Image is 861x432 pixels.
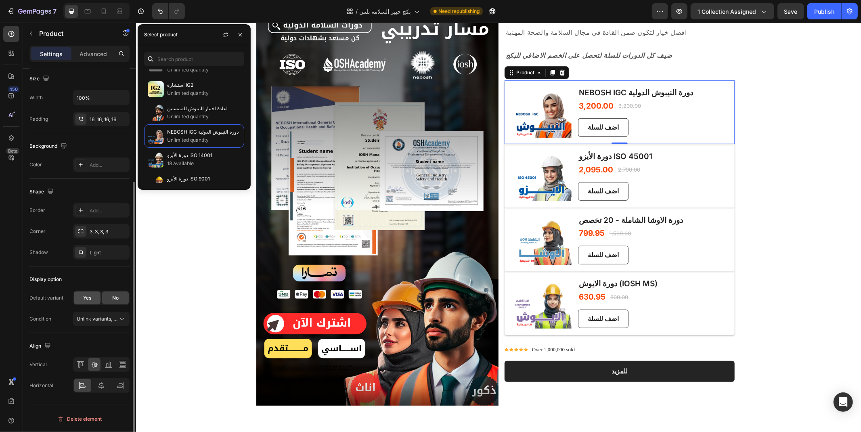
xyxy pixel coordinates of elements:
img: دورة الاوشا الشاملة - 20 تخصص (مباشرة) - MS [375,191,436,242]
div: Default variant [29,294,63,302]
span: Save [784,8,798,15]
div: 1,599.00 [473,206,496,216]
p: Advanced [80,50,107,58]
button: 7 [3,3,60,19]
div: 799.95 [442,205,469,217]
div: اضف للسلة [452,291,483,301]
div: 3, 3, 3, 3 [90,228,128,235]
button: اضف للسلة [442,287,492,306]
div: Align [29,341,52,352]
div: Display option [29,276,62,283]
img: collections [148,105,164,121]
img: دورة الأيزو ISO 45001 - MS [375,128,436,179]
p: افضل خيار لتكون ضمن القادة في مجال السلامة والصحة المهنية [370,4,597,16]
div: Size [29,73,51,84]
span: Yes [83,294,91,302]
div: Vertical [29,361,47,368]
div: Add... [90,207,128,214]
div: Width [29,94,43,101]
div: اضف للسلة [452,164,483,174]
img: دورة النيبوش NEBOSH - MS [375,64,436,115]
button: Publish [807,3,841,19]
div: 3,200.00 [442,78,478,90]
div: Add... [90,161,128,169]
div: Light [90,249,128,256]
span: Unlink variants, quantity <br> between same products [77,316,201,322]
p: دورة الأيزو ISO 14001 [167,151,241,159]
button: Save [777,3,804,19]
button: Unlink variants, quantity <br> between same products [73,312,130,326]
div: 630.95 [442,269,470,281]
span: Need republishing [438,8,480,15]
div: اضف للسلة [452,228,483,237]
div: 450 [8,86,19,92]
div: 800.00 [473,270,493,280]
div: 3,200.00 [482,79,506,88]
img: collections [148,128,164,144]
input: Auto [73,90,129,105]
div: Select product [144,31,178,38]
span: بكج خبير السلامة بلس [359,7,411,16]
p: Over 1,000,000 sold [396,323,439,331]
p: Unlimited quantity [167,136,241,144]
div: Background [29,141,69,152]
button: اضف للسلة [442,223,492,242]
div: Padding [29,115,48,123]
input: Search in Settings & Advanced [144,52,244,66]
div: Corner [29,228,46,235]
h2: دورة الأيزو ISO 45001 [442,128,517,140]
p: استشارة IG2 [167,81,241,89]
strong: ضيف كل الدورات للسلة لتحصل على الخصم الاضافي للبكج [370,29,536,36]
div: 16, 16, 16, 16 [90,116,128,123]
div: Condition [29,315,51,323]
p: 7 [53,6,57,16]
div: 2,095.00 [442,142,478,153]
p: Product [39,29,108,38]
span: 1 collection assigned [698,7,756,16]
p: Unlimited quantity [167,113,241,121]
button: <p>للمزيد</p> [369,338,599,359]
img: collections [148,81,164,97]
p: للمزيد [476,344,492,354]
span: / [356,7,358,16]
p: NEBOSH IGC دورة النيبوش الدولية [167,128,241,136]
h2: دورة الاوشا الشاملة - 20 تخصص [442,192,548,204]
iframe: Design area [136,23,861,432]
p: Unlimited quantity [167,66,241,74]
div: Delete element [57,414,102,424]
div: اضف للسلة [452,100,483,110]
button: اضف للسلة [442,159,492,178]
button: اضف للسلة [442,96,492,114]
div: Beta [6,148,19,154]
span: No [112,294,119,302]
img: collections [148,175,164,191]
div: Horizontal [29,382,53,389]
img: IOSH MS - MS [375,255,436,306]
button: 1 collection assigned [691,3,774,19]
h2: دورة الايوش (IOSH MS) [442,256,522,267]
p: Settings [40,50,63,58]
p: دورة الأيزو ISO 9001 [167,175,241,183]
img: collections [148,151,164,168]
div: Undo/Redo [152,3,185,19]
button: Delete element [29,413,130,426]
p: Unlimited quantity [167,89,241,97]
div: Shape [29,187,55,197]
div: Open Intercom Messenger [834,392,853,412]
h2: NEBOSH IGC دورة النيبوش الدولية [442,65,558,76]
div: Product [379,46,400,54]
div: Publish [814,7,834,16]
p: 18 available [167,159,241,168]
p: اعادة اختبار النيبوش للمنتسبين [167,105,241,113]
p: Unlimited quantity [167,183,241,191]
div: 2,790.00 [481,143,505,152]
div: Border [29,207,45,214]
div: Color [29,161,42,168]
div: Shadow [29,249,48,256]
